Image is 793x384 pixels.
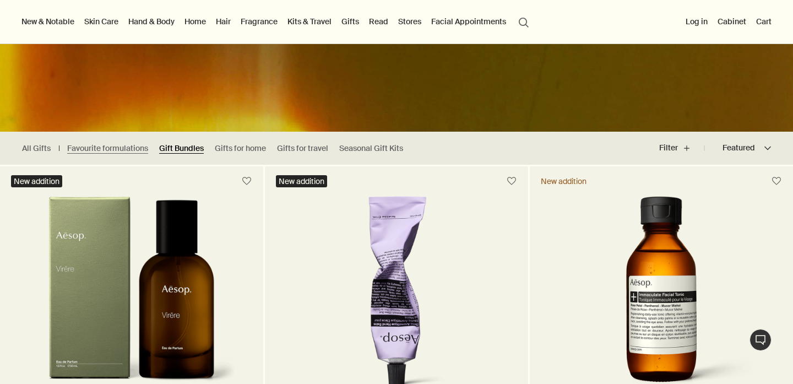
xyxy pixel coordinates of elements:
[214,14,233,29] a: Hair
[704,135,771,161] button: Featured
[749,329,772,351] button: Live Assistance
[19,14,77,29] button: New & Notable
[276,175,327,187] div: New addition
[126,14,177,29] a: Hand & Body
[396,14,423,29] button: Stores
[11,175,62,187] div: New addition
[429,14,508,29] a: Facial Appointments
[767,171,786,191] button: Save to cabinet
[502,171,522,191] button: Save to cabinet
[339,14,361,29] a: Gifts
[182,14,208,29] a: Home
[659,135,704,161] button: Filter
[514,11,534,32] button: Open search
[285,14,334,29] a: Kits & Travel
[238,14,280,29] a: Fragrance
[367,14,390,29] a: Read
[67,143,148,154] a: Favourite formulations
[215,143,266,154] a: Gifts for home
[82,14,121,29] a: Skin Care
[715,14,748,29] a: Cabinet
[541,176,586,186] div: New addition
[339,143,403,154] a: Seasonal Gift Kits
[683,14,710,29] button: Log in
[237,171,257,191] button: Save to cabinet
[277,143,328,154] a: Gifts for travel
[22,143,51,154] a: All Gifts
[754,14,774,29] button: Cart
[159,143,204,154] a: Gift Bundles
